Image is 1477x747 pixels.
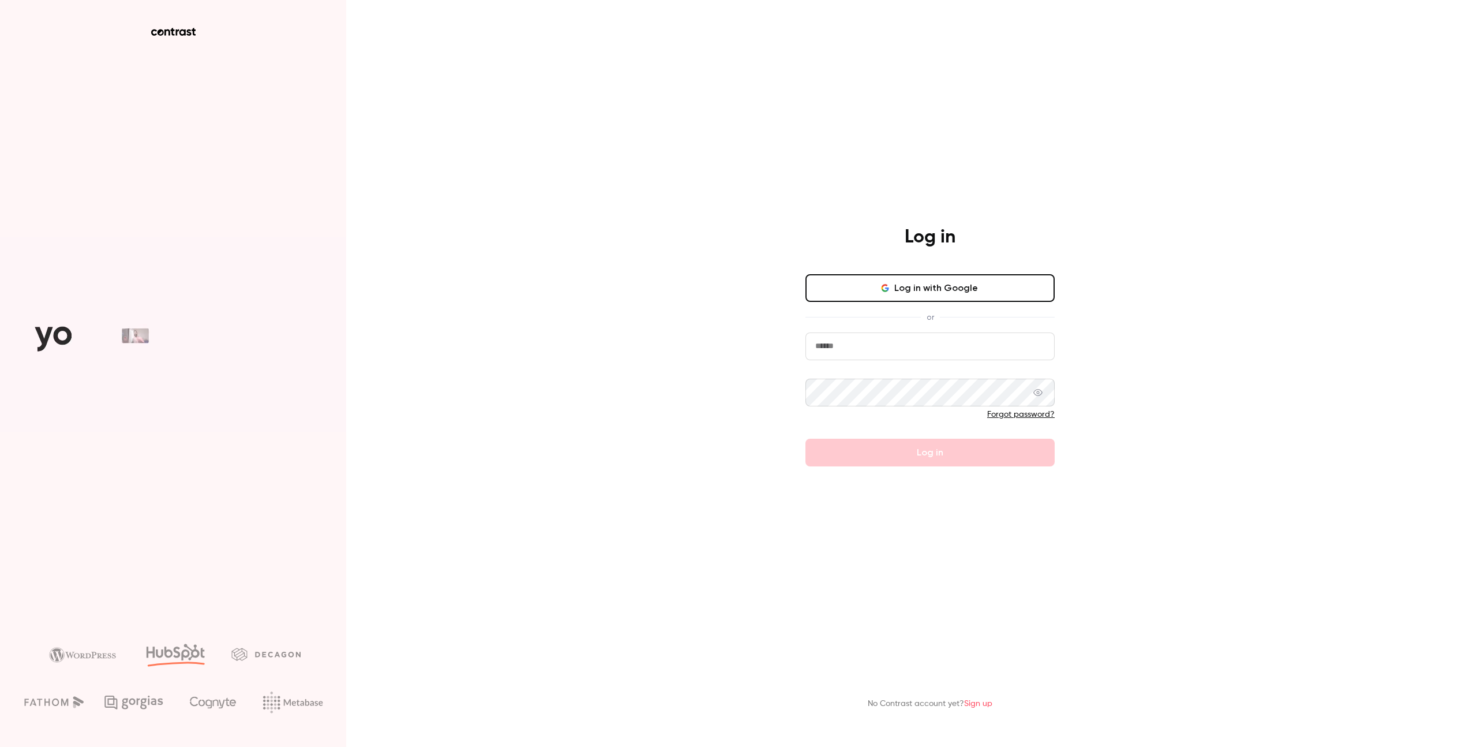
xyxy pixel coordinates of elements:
[964,700,992,708] a: Sign up
[905,226,955,249] h4: Log in
[231,648,301,660] img: decagon
[987,410,1055,419] a: Forgot password?
[805,274,1055,302] button: Log in with Google
[921,311,940,323] span: or
[868,698,992,710] p: No Contrast account yet?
